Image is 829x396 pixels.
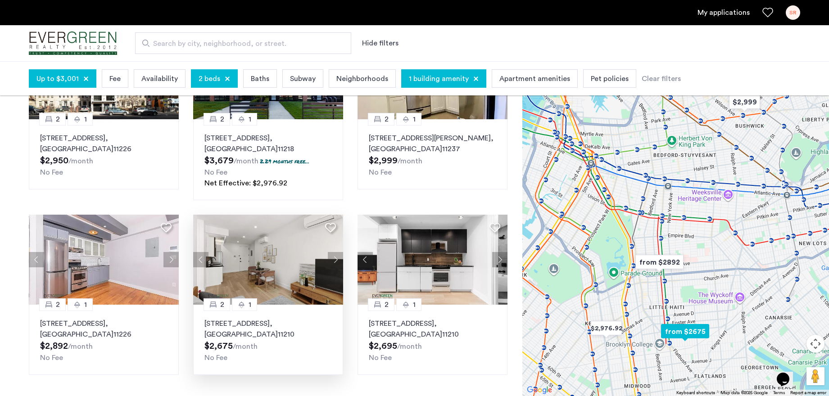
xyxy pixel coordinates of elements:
span: 1 [249,299,251,310]
p: [STREET_ADDRESS] 11226 [40,133,168,154]
a: 21[STREET_ADDRESS], [GEOGRAPHIC_DATA]11226No Fee [29,305,179,375]
a: 21[STREET_ADDRESS], [GEOGRAPHIC_DATA]11226No Fee [29,119,179,189]
div: $2,976.92 [587,318,625,338]
span: Pet policies [591,73,629,84]
span: Map data ©2025 Google [720,391,768,395]
span: Net Effective: $2,976.92 [204,180,287,187]
span: 2 [220,114,224,125]
p: [STREET_ADDRESS][PERSON_NAME] 11237 [369,133,496,154]
span: Baths [251,73,269,84]
span: 2 [385,299,389,310]
a: Terms (opens in new tab) [773,390,785,396]
span: No Fee [204,169,227,176]
span: $2,950 [40,156,68,165]
a: 21[STREET_ADDRESS], [GEOGRAPHIC_DATA]112182.29 months free...No FeeNet Effective: $2,976.92 [193,119,343,200]
sub: /month [398,157,422,165]
span: Availability [141,73,178,84]
button: Next apartment [492,252,507,267]
span: $3,679 [204,156,234,165]
span: Up to $3,001 [36,73,79,84]
sub: /month [233,343,258,350]
iframe: chat widget [773,360,802,387]
img: 1998_638367183787745698.jpeg [193,215,343,305]
span: Fee [109,73,121,84]
span: Neighborhoods [336,73,388,84]
sub: /month [234,157,258,165]
span: $2,892 [40,342,68,351]
a: 21[STREET_ADDRESS], [GEOGRAPHIC_DATA]11210No Fee [358,305,507,375]
span: 2 beds [199,73,220,84]
span: Subway [290,73,316,84]
span: No Fee [204,354,227,361]
button: Next apartment [328,252,343,267]
img: logo [29,27,117,60]
a: 21[STREET_ADDRESS][PERSON_NAME], [GEOGRAPHIC_DATA]11237No Fee [358,119,507,189]
a: Cazamio logo [29,27,117,60]
img: Google [525,384,554,396]
input: Apartment Search [135,32,351,54]
img: 1998_638350741132589269.jpeg [358,215,507,305]
button: Keyboard shortcuts [676,390,715,396]
span: $2,695 [369,342,397,351]
span: No Fee [40,169,63,176]
div: $2,999 [725,92,764,112]
sub: /month [68,343,93,350]
div: from $2892 [632,252,687,272]
span: 2 [385,114,389,125]
span: 2 [56,114,60,125]
sub: /month [68,157,93,165]
span: 1 [413,299,416,310]
span: 1 [413,114,416,125]
p: [STREET_ADDRESS] 11210 [369,318,496,340]
span: 2 [56,299,60,310]
span: 1 building amenity [409,73,469,84]
a: Open this area in Google Maps (opens a new window) [525,384,554,396]
a: 21[STREET_ADDRESS], [GEOGRAPHIC_DATA]11210No Fee [193,305,343,375]
div: from $2675 [657,321,713,342]
a: Favorites [762,7,773,18]
button: Drag Pegman onto the map to open Street View [806,367,824,385]
button: Previous apartment [193,252,208,267]
span: No Fee [369,169,392,176]
span: 2 [220,299,224,310]
p: [STREET_ADDRESS] 11226 [40,318,168,340]
button: Next apartment [163,252,179,267]
button: Previous apartment [358,252,373,267]
span: 1 [84,114,87,125]
div: Clear filters [642,73,681,84]
button: Map camera controls [806,335,824,353]
span: No Fee [40,354,63,361]
p: [STREET_ADDRESS] 11210 [204,318,332,340]
a: My application [698,7,750,18]
img: 218_638545891316468341.jpeg [29,215,179,305]
a: Report a map error [790,390,826,396]
p: [STREET_ADDRESS] 11218 [204,133,332,154]
span: $2,999 [369,156,398,165]
span: $2,675 [204,342,233,351]
span: 1 [249,114,251,125]
span: No Fee [369,354,392,361]
sub: /month [397,343,422,350]
span: 1 [84,299,87,310]
button: Previous apartment [29,252,44,267]
button: Show or hide filters [362,38,399,49]
span: Search by city, neighborhood, or street. [153,38,326,49]
p: 2.29 months free... [260,157,309,165]
div: SR [786,5,800,20]
span: Apartment amenities [499,73,570,84]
